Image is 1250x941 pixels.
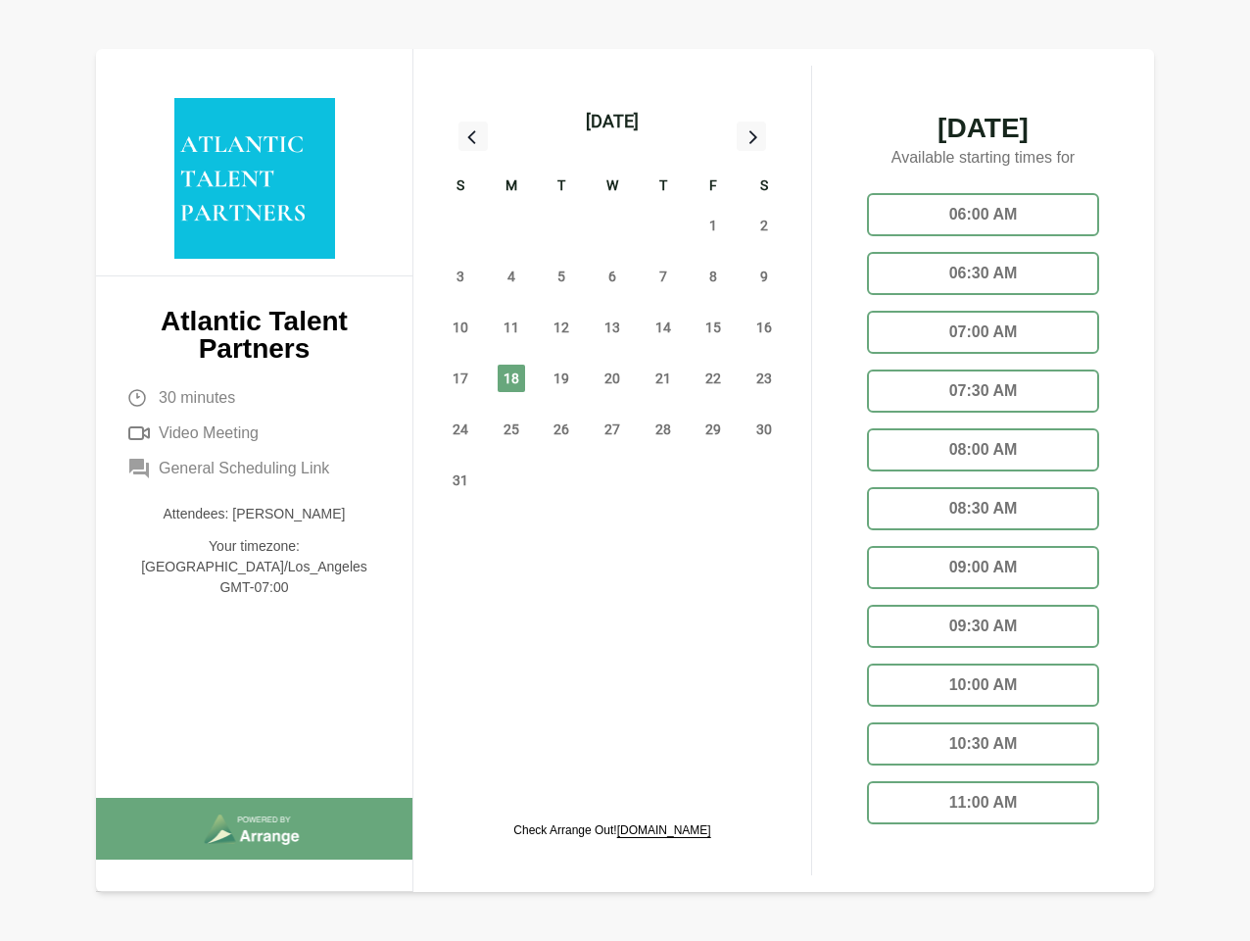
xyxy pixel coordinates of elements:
span: Friday, August 1, 2025 [699,212,727,239]
div: T [638,174,689,200]
span: Saturday, August 23, 2025 [750,365,778,392]
span: Sunday, August 17, 2025 [447,365,474,392]
div: 08:00 AM [867,428,1099,471]
a: [DOMAIN_NAME] [617,823,711,837]
div: 06:00 AM [867,193,1099,236]
div: 09:00 AM [867,546,1099,589]
span: Saturday, August 30, 2025 [750,416,778,443]
span: Wednesday, August 13, 2025 [599,314,626,341]
span: Sunday, August 10, 2025 [447,314,474,341]
span: Sunday, August 3, 2025 [447,263,474,290]
div: 08:30 AM [867,487,1099,530]
span: Thursday, August 21, 2025 [649,365,677,392]
p: Check Arrange Out! [513,822,710,838]
div: 06:30 AM [867,252,1099,295]
span: General Scheduling Link [159,457,329,480]
span: Monday, August 25, 2025 [498,416,525,443]
span: Friday, August 29, 2025 [699,416,727,443]
p: Your timezone: [GEOGRAPHIC_DATA]/Los_Angeles GMT-07:00 [127,536,381,598]
span: Wednesday, August 20, 2025 [599,365,626,392]
div: [DATE] [586,108,639,135]
span: Wednesday, August 27, 2025 [599,416,626,443]
span: [DATE] [851,115,1115,142]
span: Thursday, August 28, 2025 [649,416,677,443]
p: Available starting times for [851,142,1115,177]
span: Tuesday, August 19, 2025 [548,365,575,392]
span: Monday, August 11, 2025 [498,314,525,341]
div: M [486,174,537,200]
span: Thursday, August 14, 2025 [649,314,677,341]
p: Atlantic Talent Partners [127,308,381,363]
div: 10:00 AM [867,664,1099,707]
span: Sunday, August 31, 2025 [447,467,474,494]
div: S [739,174,790,200]
span: Monday, August 4, 2025 [498,263,525,290]
span: Sunday, August 24, 2025 [447,416,474,443]
span: Monday, August 18, 2025 [498,365,525,392]
div: 09:30 AM [867,605,1099,648]
p: Attendees: [PERSON_NAME] [127,504,381,524]
span: Friday, August 15, 2025 [699,314,727,341]
div: 11:00 AM [867,781,1099,824]
span: Friday, August 22, 2025 [699,365,727,392]
div: F [689,174,740,200]
span: 30 minutes [159,386,235,410]
div: W [587,174,638,200]
span: Saturday, August 16, 2025 [750,314,778,341]
span: Tuesday, August 12, 2025 [548,314,575,341]
span: Tuesday, August 26, 2025 [548,416,575,443]
span: Saturday, August 2, 2025 [750,212,778,239]
span: Tuesday, August 5, 2025 [548,263,575,290]
span: Friday, August 8, 2025 [699,263,727,290]
div: 07:30 AM [867,370,1099,413]
div: 10:30 AM [867,722,1099,766]
span: Video Meeting [159,421,259,445]
div: T [536,174,587,200]
div: 07:00 AM [867,311,1099,354]
span: Thursday, August 7, 2025 [649,263,677,290]
span: Saturday, August 9, 2025 [750,263,778,290]
span: Wednesday, August 6, 2025 [599,263,626,290]
div: S [435,174,486,200]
